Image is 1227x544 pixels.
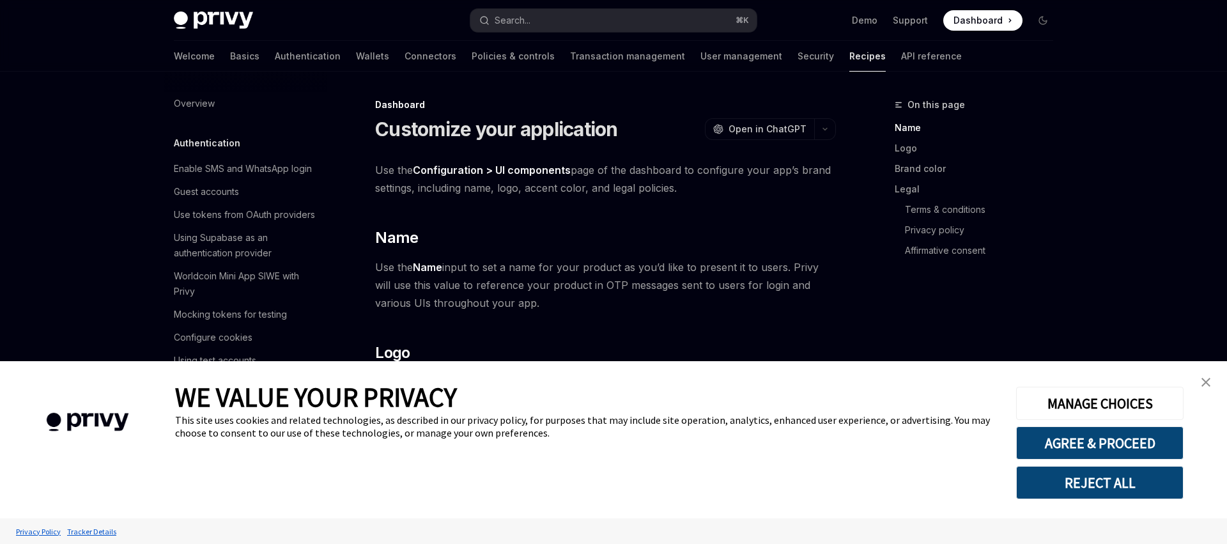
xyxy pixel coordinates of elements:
h1: Customize your application [375,118,618,141]
a: close banner [1193,369,1219,395]
a: Basics [230,41,259,72]
a: Demo [852,14,877,27]
span: Use the page of the dashboard to configure your app’s brand settings, including name, logo, accen... [375,161,836,197]
button: Open search [470,9,757,32]
a: Policies & controls [472,41,555,72]
a: Dashboard [943,10,1022,31]
button: MANAGE CHOICES [1016,387,1184,420]
a: Brand color [895,159,1063,179]
a: Authentication [275,41,341,72]
span: Use the input to set a name for your product as you’d like to present it to users. Privy will use... [375,258,836,312]
div: Using test accounts [174,353,256,368]
a: Connectors [405,41,456,72]
a: Configure cookies [164,326,327,349]
button: Toggle dark mode [1033,10,1053,31]
div: Search... [495,13,530,28]
a: Security [798,41,834,72]
h5: Authentication [174,136,240,151]
span: ⌘ K [736,15,749,26]
a: Transaction management [570,41,685,72]
div: Use tokens from OAuth providers [174,207,315,222]
a: API reference [901,41,962,72]
a: Welcome [174,41,215,72]
div: Enable SMS and WhatsApp login [174,161,312,176]
a: Overview [164,92,327,115]
div: Worldcoin Mini App SIWE with Privy [174,268,320,299]
img: dark logo [174,12,253,29]
a: Mocking tokens for testing [164,303,327,326]
a: Privacy Policy [13,520,64,543]
div: Overview [174,96,215,111]
a: Name [895,118,1063,138]
div: Mocking tokens for testing [174,307,287,322]
a: Recipes [849,41,886,72]
div: Configure cookies [174,330,252,345]
div: Using Supabase as an authentication provider [174,230,320,261]
button: REJECT ALL [1016,466,1184,499]
img: close banner [1201,378,1210,387]
a: User management [700,41,782,72]
span: Logo [375,343,410,363]
a: Using Supabase as an authentication provider [164,226,327,265]
a: Guest accounts [164,180,327,203]
a: Support [893,14,928,27]
a: Affirmative consent [895,240,1063,261]
strong: Name [413,261,442,274]
a: Use tokens from OAuth providers [164,203,327,226]
a: Using test accounts [164,349,327,372]
a: Legal [895,179,1063,199]
div: This site uses cookies and related technologies, as described in our privacy policy, for purposes... [175,414,997,439]
span: On this page [907,97,965,113]
span: WE VALUE YOUR PRIVACY [175,380,457,414]
a: Privacy policy [895,220,1063,240]
span: Dashboard [953,14,1003,27]
a: Terms & conditions [895,199,1063,220]
a: Tracker Details [64,520,120,543]
button: AGREE & PROCEED [1016,426,1184,460]
strong: Configuration > UI components [413,164,571,176]
button: Open in ChatGPT [705,118,814,140]
a: Wallets [356,41,389,72]
img: company logo [19,394,156,450]
a: Logo [895,138,1063,159]
div: Dashboard [375,98,836,111]
a: Worldcoin Mini App SIWE with Privy [164,265,327,303]
div: Guest accounts [174,184,239,199]
a: Enable SMS and WhatsApp login [164,157,327,180]
span: Open in ChatGPT [729,123,806,136]
span: Name [375,228,419,248]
